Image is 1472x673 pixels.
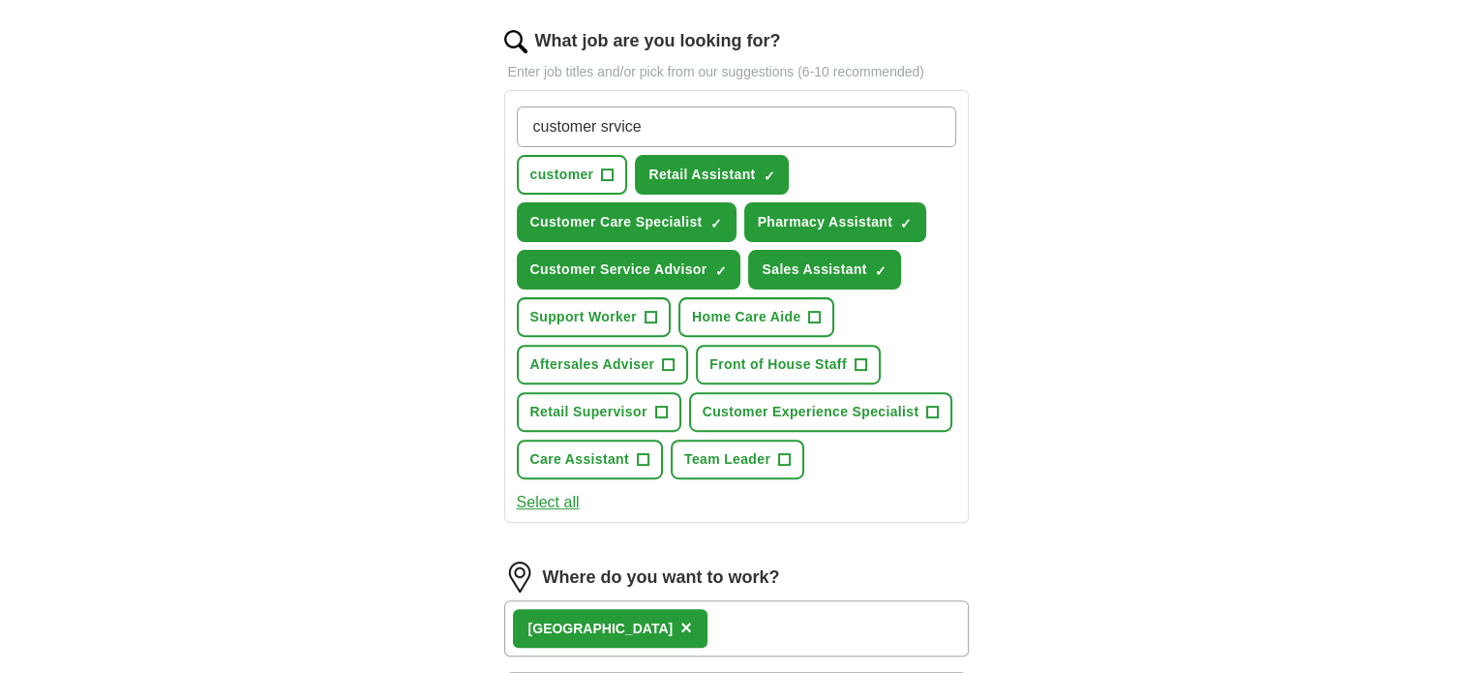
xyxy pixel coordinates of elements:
span: ✓ [763,168,774,184]
span: Customer Care Specialist [530,212,703,232]
input: Type a job title and press enter [517,107,956,147]
span: Front of House Staff [709,354,847,375]
span: Team Leader [684,449,770,470]
button: Customer Care Specialist✓ [517,202,736,242]
button: Customer Service Advisor✓ [517,250,741,290]
button: Team Leader [671,440,804,479]
span: Customer Service Advisor [530,260,707,280]
span: Pharmacy Assistant [758,212,893,232]
span: ✓ [714,263,726,279]
span: Sales Assistant [762,260,866,280]
button: Pharmacy Assistant✓ [744,202,927,242]
button: Customer Experience Specialist [689,392,953,432]
button: Sales Assistant✓ [748,250,900,290]
label: What job are you looking for? [535,28,781,54]
label: Where do you want to work? [543,565,780,591]
button: Care Assistant [517,440,663,479]
img: search.png [504,30,527,53]
span: customer [530,165,594,185]
button: Home Care Aide [678,297,835,337]
button: Support Worker [517,297,671,337]
div: [GEOGRAPHIC_DATA] [528,619,674,639]
span: Aftersales Adviser [530,354,655,375]
span: Care Assistant [530,449,629,470]
span: ✓ [875,263,886,279]
button: Aftersales Adviser [517,345,689,384]
span: ✓ [900,216,912,231]
button: × [680,614,692,643]
p: Enter job titles and/or pick from our suggestions (6-10 recommended) [504,62,969,82]
span: Home Care Aide [692,307,801,327]
span: Customer Experience Specialist [703,402,919,422]
img: location.png [504,562,535,593]
span: Retail Supervisor [530,402,647,422]
span: Support Worker [530,307,637,327]
button: Retail Assistant✓ [635,155,789,195]
button: Select all [517,491,580,514]
span: × [680,617,692,638]
button: Front of House Staff [696,345,881,384]
span: Retail Assistant [648,165,755,185]
span: ✓ [710,216,722,231]
button: Retail Supervisor [517,392,681,432]
button: customer [517,155,628,195]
